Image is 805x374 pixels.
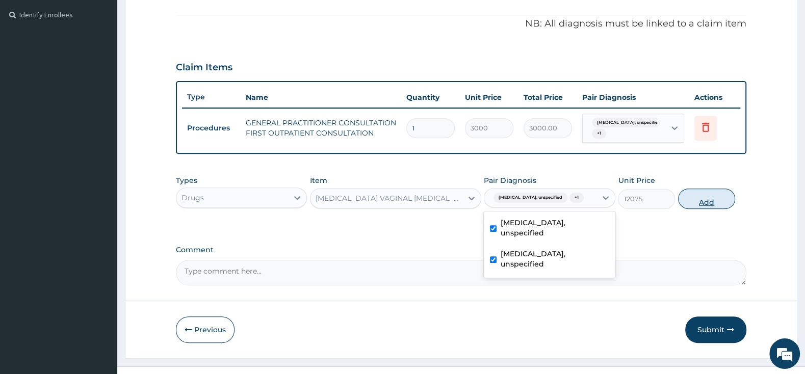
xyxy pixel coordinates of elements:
textarea: Type your message and hit 'Enter' [5,258,194,294]
label: Comment [176,246,746,254]
th: Total Price [518,87,577,108]
div: Chat with us now [53,57,171,70]
img: d_794563401_company_1708531726252_794563401 [19,51,41,76]
th: Pair Diagnosis [577,87,689,108]
label: Unit Price [618,175,655,185]
label: [MEDICAL_DATA], unspecified [501,218,609,238]
th: Name [241,87,401,108]
span: We're online! [59,118,141,221]
label: Item [310,175,327,185]
label: [MEDICAL_DATA], unspecified [501,249,609,269]
td: Procedures [182,119,241,138]
div: Drugs [181,193,204,203]
div: Minimize live chat window [167,5,192,30]
p: NB: All diagnosis must be linked to a claim item [176,17,746,31]
th: Actions [689,87,740,108]
button: Add [678,189,735,209]
span: + 1 [592,128,606,139]
th: Type [182,88,241,106]
h3: Claim Items [176,62,232,73]
button: Submit [685,316,746,343]
span: [MEDICAL_DATA], unspecified [592,118,666,128]
td: GENERAL PRACTITIONER CONSULTATION FIRST OUTPATIENT CONSULTATION [241,113,401,143]
th: Unit Price [460,87,518,108]
label: Types [176,176,197,185]
span: + 1 [569,193,584,203]
button: Previous [176,316,235,343]
th: Quantity [401,87,460,108]
div: [MEDICAL_DATA] VAGINAL [MEDICAL_DATA] [MEDICAL_DATA] TAB [316,193,463,203]
span: [MEDICAL_DATA], unspecified [494,193,567,203]
label: Pair Diagnosis [484,175,536,185]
